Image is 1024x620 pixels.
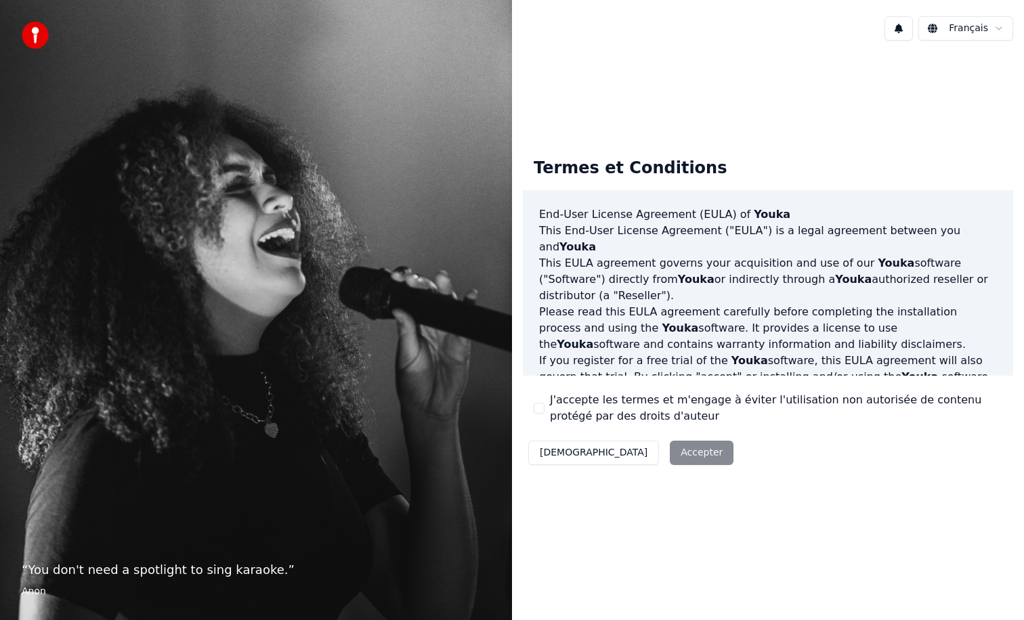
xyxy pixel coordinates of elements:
p: “ You don't need a spotlight to sing karaoke. ” [22,560,490,579]
p: This EULA agreement governs your acquisition and use of our software ("Software") directly from o... [539,255,997,304]
span: Youka [731,354,768,367]
p: If you register for a free trial of the software, this EULA agreement will also govern that trial... [539,353,997,418]
span: Youka [878,257,914,269]
span: Youka [559,240,596,253]
div: Termes et Conditions [523,147,738,190]
span: Youka [754,208,790,221]
span: Youka [662,322,698,334]
span: Youka [835,273,872,286]
img: youka [22,22,49,49]
label: J'accepte les termes et m'engage à éviter l'utilisation non autorisée de contenu protégé par des ... [550,392,1002,424]
footer: Anon [22,585,490,598]
p: This End-User License Agreement ("EULA") is a legal agreement between you and [539,223,997,255]
span: Youka [901,370,938,383]
h3: End-User License Agreement (EULA) of [539,206,997,223]
button: [DEMOGRAPHIC_DATA] [528,441,659,465]
span: Youka [557,338,593,351]
span: Youka [678,273,714,286]
p: Please read this EULA agreement carefully before completing the installation process and using th... [539,304,997,353]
